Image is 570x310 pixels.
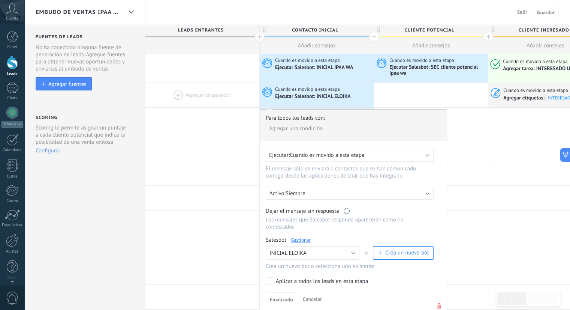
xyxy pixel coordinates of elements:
div: Para todos los leads con: [266,114,441,122]
p: Scoring le permite asignar un puntaje a cada cliente potencial que indica la posibilidad de una v... [36,124,129,146]
div: Agregar fuentes [48,81,86,87]
span: Cuenta [6,16,18,21]
button: Agregar fuentes [36,77,92,90]
div: No ha conectado ninguna fuente de generación de leads. Agregue fuentes para obtener nuevas oportu... [36,44,135,72]
div: WhatsApp [1,121,23,128]
div: Leads [1,72,23,77]
span: Cuando es movido a esta etapa [275,86,341,93]
div: Estadísticas [1,223,23,228]
div: Contacto inicial [260,24,374,36]
div: Salesbot [266,236,434,244]
div: cliente potencial [374,24,488,36]
div: Crea un nuevo bot o selecciona uno existente [266,263,434,270]
div: Leads Entrantes [145,24,259,36]
div: Correo [1,199,23,203]
span: INICIAL ELOIKA [269,250,307,257]
button: Guardar [533,5,559,19]
span: Activo: [269,190,286,197]
span: Contacto inicial [260,24,370,36]
p: Los mensajes que Salesbot responda aparecerán como no contestados [266,216,434,230]
span: Ejecutar: [269,152,290,159]
span: Crea un nuevo bot [385,249,429,256]
h2: Scoring [36,115,57,120]
button: INICIAL ELOIKA [266,246,359,260]
div: Panel [1,45,23,50]
span: Salir [517,9,527,15]
span: o [359,246,373,260]
button: Salir [514,6,530,18]
button: Cancelar [300,293,325,305]
span: Finalizado [270,297,293,302]
div: Agregar una condición [266,122,434,135]
span: Cuando es movido a esta etapa [503,58,569,65]
button: Configurar [36,147,60,154]
div: Ajustes [1,249,23,254]
span: Añadir consejos [298,42,336,49]
div: Chats [1,96,23,101]
div: Ejecutar Salesbot: INICIAL IPAA WA [275,65,354,71]
button: Crea un nuevo bot [373,246,434,260]
span: Dejar el mensaje sin respuesta [266,208,339,215]
span: Cuando es movido a esta etapa [275,57,341,64]
span: Añadir consejos [527,42,564,49]
p: El mensaje sólo se enviará a contactos que se han comunicado contigo desde las aplicaciones de ch... [266,165,426,179]
div: Ejecutar Salesbot: INICIAL ELOIKA [275,93,352,100]
span: Cuando es movido a esta etapa [503,87,569,94]
h2: Fuentes de leads [36,34,135,40]
span: Guardar [537,10,555,15]
span: Añadir consejos [412,42,450,49]
div: Embudo de ventas ipaa wa [125,5,138,20]
div: Ejecutar Salesbot: SEC cliente potencial ipaa wa [389,64,486,77]
span: Agregar etiquetas: [503,95,546,101]
span: Cuando es movido a esta etapa [389,57,455,64]
p: Siempre [286,190,417,197]
button: Finalizado [266,292,297,307]
span: Cuando es movido a esta etapa [290,152,364,159]
a: Gestionar [291,237,311,243]
button: Añadir consejos [374,38,488,54]
div: Aplicar a todos los leads en esta etapa [276,278,368,285]
span: cliente potencial [374,24,484,36]
span: Leads Entrantes [145,24,256,36]
div: Calendario [1,148,23,153]
button: Añadir consejos [260,38,374,54]
div: Listas [1,174,23,179]
span: Cancelar [303,296,322,302]
span: Embudo de ventas ipaa wa [36,9,123,16]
